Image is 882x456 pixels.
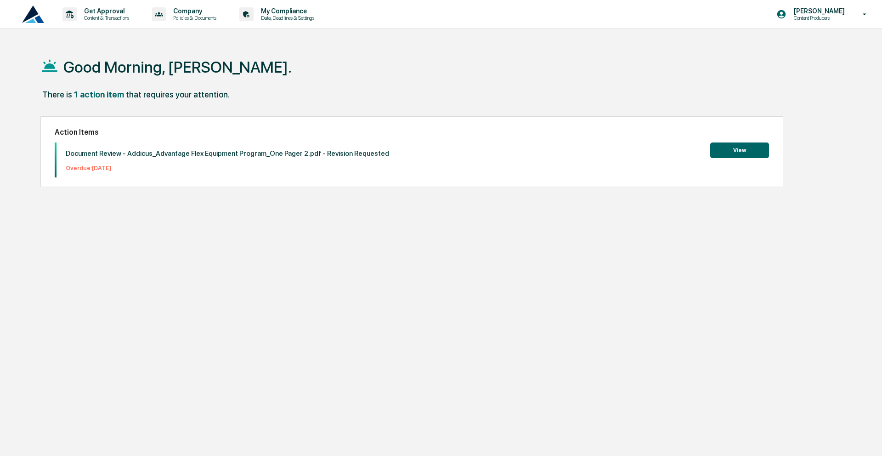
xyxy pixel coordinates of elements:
div: that requires your attention. [126,90,230,99]
div: 1 action item [74,90,124,99]
p: Policies & Documents [166,15,221,21]
p: Content Producers [786,15,849,21]
p: My Compliance [254,7,319,15]
p: Document Review - Addicus_Advantage Flex Equipment Program_One Pager 2.pdf - Revision Requested [66,149,389,158]
p: [PERSON_NAME] [786,7,849,15]
p: Overdue: [DATE] [66,165,389,171]
div: There is [42,90,72,99]
p: Get Approval [77,7,134,15]
button: View [710,142,769,158]
p: Content & Transactions [77,15,134,21]
h2: Action Items [55,128,769,137]
img: logo [22,6,44,23]
h1: Good Morning, [PERSON_NAME]. [63,58,292,76]
a: View [710,145,769,154]
p: Company [166,7,221,15]
p: Data, Deadlines & Settings [254,15,319,21]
